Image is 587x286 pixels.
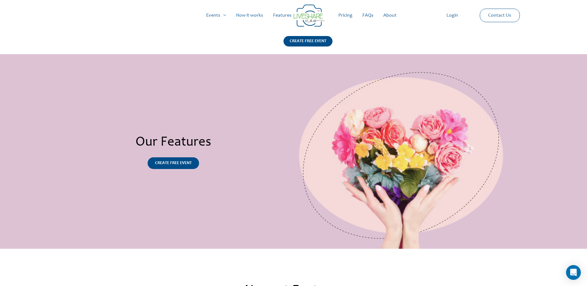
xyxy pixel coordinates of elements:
a: Contact Us [483,9,516,22]
div: CREATE FREE EVENT [283,36,332,46]
nav: Site Navigation [11,6,576,25]
a: Pricing [333,6,357,25]
a: CREATE FREE EVENT [283,36,332,54]
a: Events [201,6,231,25]
img: Group 13921 | Live Photo Slideshow for Events | Create Free Events Album for Any Occasion [294,54,510,249]
a: Features [268,6,296,25]
a: How it works [231,6,268,25]
h2: Our Features [53,134,294,151]
a: About [378,6,402,25]
a: Login [442,6,463,25]
span: CREATE FREE EVENT [155,161,192,165]
a: CREATE FREE EVENT [148,157,199,169]
img: Group 14 | Live Photo Slideshow for Events | Create Free Events Album for Any Occasion [294,5,324,27]
div: Open Intercom Messenger [566,265,581,280]
a: FAQs [357,6,378,25]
